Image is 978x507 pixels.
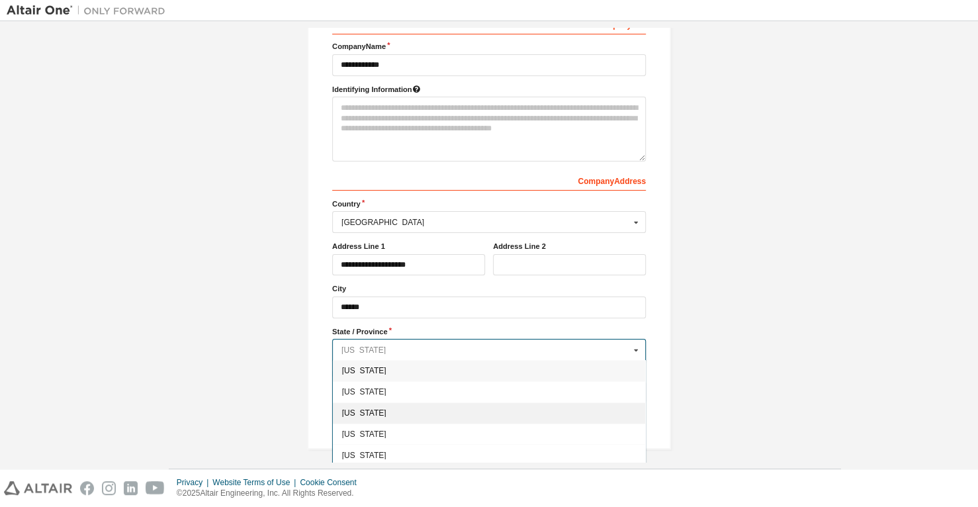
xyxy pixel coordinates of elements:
label: Country [332,199,646,209]
span: [US_STATE] [342,388,637,396]
label: Please provide any information that will help our support team identify your company. Email and n... [332,84,646,95]
span: [US_STATE] [342,451,637,459]
label: City [332,283,646,294]
label: Address Line 2 [493,241,646,252]
label: Address Line 1 [332,241,485,252]
img: facebook.svg [80,481,94,495]
p: © 2025 Altair Engineering, Inc. All Rights Reserved. [177,488,365,499]
img: youtube.svg [146,481,165,495]
span: [US_STATE] [342,409,637,417]
div: Privacy [177,477,212,488]
img: Altair One [7,4,172,17]
img: linkedin.svg [124,481,138,495]
div: [GEOGRAPHIC_DATA] [341,218,629,226]
label: Company Name [332,41,646,52]
div: Cookie Consent [300,477,364,488]
span: [US_STATE] [342,430,637,438]
span: [US_STATE] [342,367,637,375]
img: instagram.svg [102,481,116,495]
label: State / Province [332,326,646,337]
div: Website Terms of Use [212,477,300,488]
div: Company Address [332,169,646,191]
img: altair_logo.svg [4,481,72,495]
